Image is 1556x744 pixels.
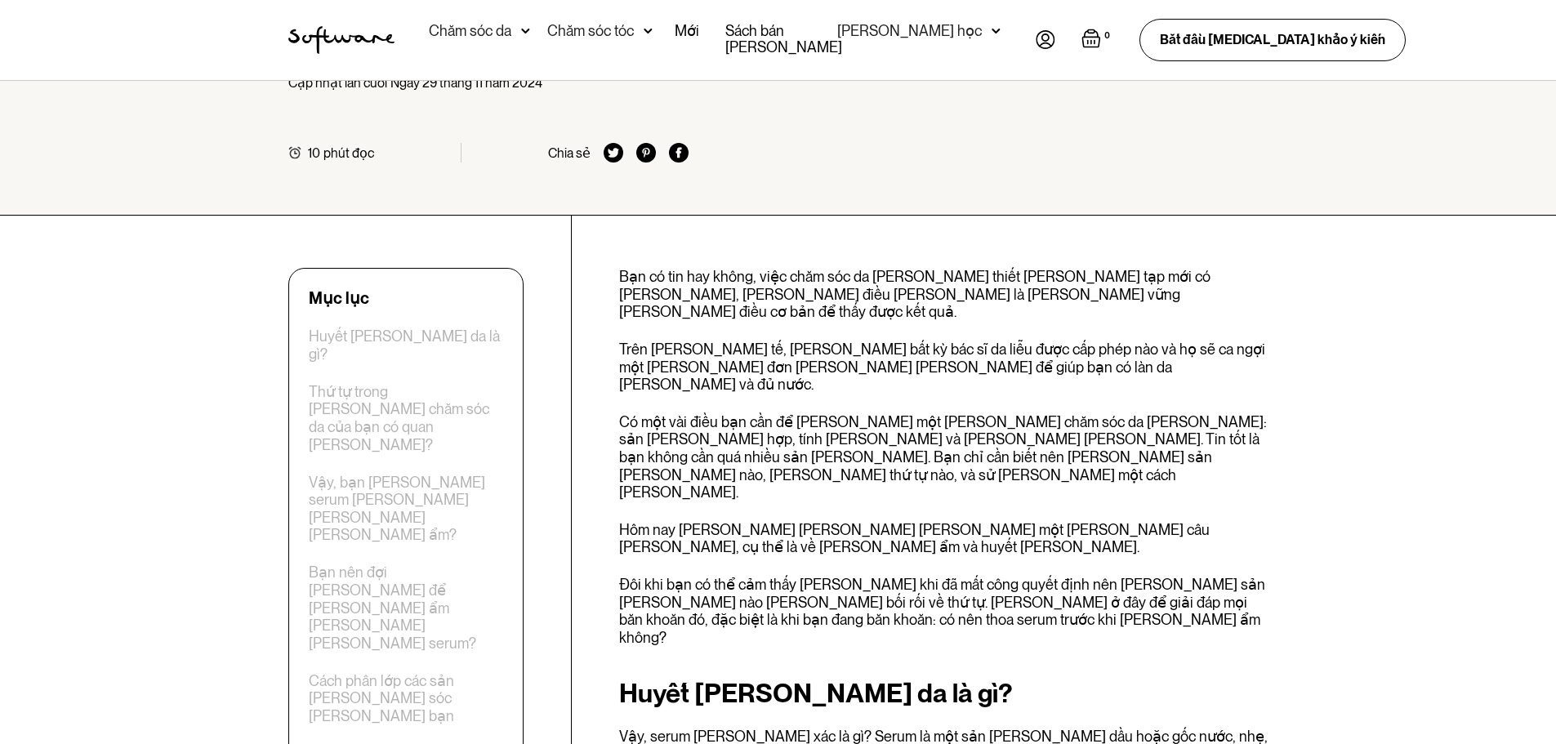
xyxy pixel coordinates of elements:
font: [PERSON_NAME] học [837,22,982,39]
a: Thứ tự trong [PERSON_NAME] chăm sóc da của bạn có quan [PERSON_NAME]? [309,383,503,453]
img: mũi tên xuống [644,23,653,39]
a: Huyết [PERSON_NAME] da là gì? [309,327,503,363]
img: biểu tượng Twitter [604,143,623,163]
font: Huyết [PERSON_NAME] da là gì? [619,677,1013,709]
a: Vậy, bạn [PERSON_NAME] serum [PERSON_NAME] [PERSON_NAME] [PERSON_NAME] ẩm? [309,474,503,544]
img: mũi tên xuống [521,23,530,39]
img: biểu tượng Pinterest [636,143,656,163]
font: phút đọc [323,145,374,161]
font: Có một vài điều bạn cần để [PERSON_NAME] một [PERSON_NAME] chăm sóc da [PERSON_NAME]: sản [PERSON... [619,413,1267,501]
font: Chăm sóc da [429,22,511,39]
a: Mở giỏ hàng trống [1081,29,1113,51]
font: Bắt đầu [MEDICAL_DATA] khảo ý kiến [1160,32,1385,47]
font: Cách phân lớp các sản [PERSON_NAME] sóc [PERSON_NAME] bạn [309,672,454,724]
font: Thứ tự trong [PERSON_NAME] chăm sóc da của bạn có quan [PERSON_NAME]? [309,383,489,453]
a: Bắt đầu [MEDICAL_DATA] khảo ý kiến [1139,19,1406,60]
font: Mới [675,22,699,39]
font: 10 [308,145,320,161]
font: Hôm nay [PERSON_NAME] [PERSON_NAME] [PERSON_NAME] một [PERSON_NAME] câu [PERSON_NAME], cụ thể là ... [619,521,1210,556]
a: trang chủ [288,26,395,54]
font: Đôi khi bạn có thể cảm thấy [PERSON_NAME] khi đã mất công quyết định nên [PERSON_NAME] sản [PERSO... [619,576,1265,646]
img: mũi tên xuống [992,23,1001,39]
font: 0 [1104,30,1110,41]
font: Chăm sóc tóc [547,22,634,39]
font: Bạn có tin hay không, việc chăm sóc da [PERSON_NAME] thiết [PERSON_NAME] tạp mới có [PERSON_NAME]... [619,268,1210,320]
a: Bạn nên đợi [PERSON_NAME] để [PERSON_NAME] ẩm [PERSON_NAME] [PERSON_NAME] serum? [309,564,503,652]
font: Trên [PERSON_NAME] tế, [PERSON_NAME] bất kỳ bác sĩ da liễu được cấp phép nào và họ sẽ ca ngợi một... [619,341,1265,393]
img: biểu tượng facebook [669,143,689,163]
font: Huyết [PERSON_NAME] da là gì? [309,327,500,363]
font: Chia sẻ [548,145,591,161]
font: Mục lục [309,288,369,308]
img: Logo phần mềm [288,26,395,54]
font: Sách bán [PERSON_NAME] [725,22,842,56]
font: Vậy, bạn [PERSON_NAME] serum [PERSON_NAME] [PERSON_NAME] [PERSON_NAME] ẩm? [309,474,485,544]
font: Bạn nên đợi [PERSON_NAME] để [PERSON_NAME] ẩm [PERSON_NAME] [PERSON_NAME] serum? [309,564,476,651]
font: Ngày 29 tháng 11 năm 2024 [390,75,542,91]
a: Cách phân lớp các sản [PERSON_NAME] sóc [PERSON_NAME] bạn [309,672,503,725]
font: Cập nhật lần cuối [288,75,387,91]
